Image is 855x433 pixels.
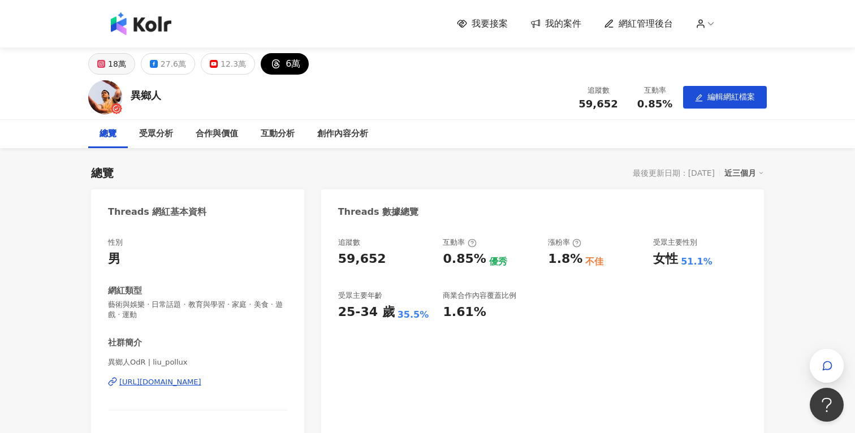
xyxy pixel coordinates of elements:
[108,206,206,218] div: Threads 網紅基本資料
[457,18,508,30] a: 我要接案
[530,18,581,30] a: 我的案件
[161,56,186,72] div: 27.6萬
[548,237,581,248] div: 漲粉率
[108,337,142,349] div: 社群簡介
[653,250,678,268] div: 女性
[338,206,418,218] div: Threads 數據總覽
[221,56,246,72] div: 12.3萬
[810,388,844,422] iframe: Help Scout Beacon - Open
[472,18,508,30] span: 我要接案
[443,304,486,321] div: 1.61%
[317,127,368,141] div: 創作內容分析
[141,53,195,75] button: 27.6萬
[489,256,507,268] div: 優秀
[108,357,287,367] span: 異鄉人OdR | liu_pollux
[88,80,122,114] img: KOL Avatar
[88,53,135,75] button: 18萬
[443,237,476,248] div: 互動率
[139,127,173,141] div: 受眾分析
[108,250,120,268] div: 男
[619,18,673,30] span: 網紅管理後台
[578,98,617,110] span: 59,652
[681,256,712,268] div: 51.1%
[261,127,295,141] div: 互動分析
[585,256,603,268] div: 不佳
[286,56,300,72] div: 6萬
[108,300,287,320] span: 藝術與娛樂 · 日常話題 · 教育與學習 · 家庭 · 美食 · 遊戲 · 運動
[443,291,516,301] div: 商業合作內容覆蓋比例
[338,237,360,248] div: 追蹤數
[338,291,382,301] div: 受眾主要年齡
[633,85,676,96] div: 互動率
[201,53,255,75] button: 12.3萬
[724,166,764,180] div: 近三個月
[604,18,673,30] a: 網紅管理後台
[707,92,755,101] span: 編輯網紅檔案
[443,250,486,268] div: 0.85%
[653,237,697,248] div: 受眾主要性別
[338,250,386,268] div: 59,652
[111,12,171,35] img: logo
[548,250,582,268] div: 1.8%
[261,53,309,75] button: 6萬
[131,88,161,102] div: 異鄉人
[398,309,429,321] div: 35.5%
[100,127,116,141] div: 總覽
[338,304,395,321] div: 25-34 歲
[637,98,672,110] span: 0.85%
[108,377,287,387] a: [URL][DOMAIN_NAME]
[196,127,238,141] div: 合作與價值
[108,56,126,72] div: 18萬
[108,285,142,297] div: 網紅類型
[633,168,715,177] div: 最後更新日期：[DATE]
[545,18,581,30] span: 我的案件
[695,94,703,102] span: edit
[119,377,201,387] div: [URL][DOMAIN_NAME]
[577,85,620,96] div: 追蹤數
[91,165,114,181] div: 總覽
[108,237,123,248] div: 性別
[683,86,767,109] button: edit編輯網紅檔案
